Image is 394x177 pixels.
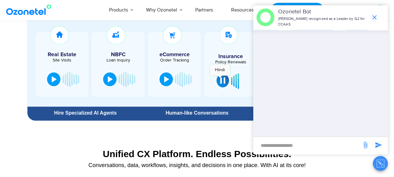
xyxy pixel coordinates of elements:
[359,139,372,151] span: send message
[256,140,358,151] div: new-msg-input
[31,111,140,116] div: Hire Specialized AI Agents
[271,3,324,17] a: Request a Demo
[278,8,368,16] p: Ozonetel Bot
[31,162,364,168] div: Conversations, data, workflows, insights, and decisions in one place. With AI at its core!
[256,8,274,26] img: header
[373,156,388,171] button: Close chat
[95,58,141,62] div: Loan Inquiry
[95,52,141,57] h5: NBFC
[39,58,85,62] div: Site Visits
[151,52,198,57] h5: eCommerce
[207,60,254,64] div: Policy Renewals
[144,111,250,116] div: Human-like Conversations
[31,148,364,159] div: Unified CX Platform. Endless Possibilities.
[368,11,381,24] span: end chat or minimize
[372,139,385,151] span: send message
[278,16,368,27] p: [PERSON_NAME] recognized as a Leader by G2 for CCAAS
[207,54,254,59] h5: Insurance
[151,58,198,62] div: Order Tracking
[39,52,85,57] h5: Real Estate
